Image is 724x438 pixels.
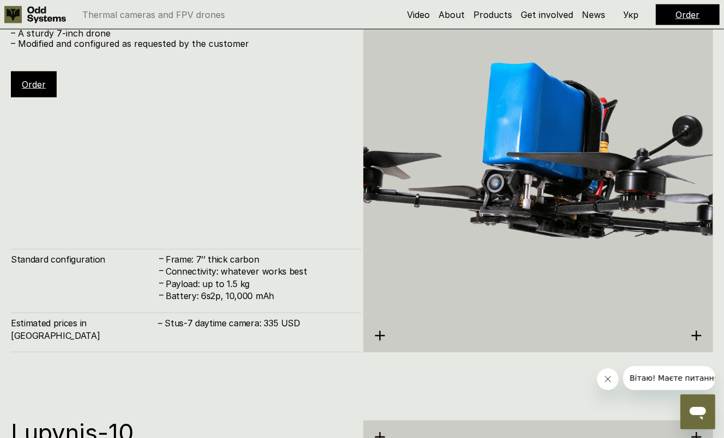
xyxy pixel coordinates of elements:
h4: – Stus-7 daytime camera: 335 USD [158,317,350,329]
h4: Payload: up to 1.5 kg [166,278,350,290]
h4: – [159,265,163,277]
iframe: Close message [597,368,619,390]
p: – Modified and configured as requested by the customer [11,39,350,49]
h4: – [159,277,163,289]
h4: Estimated prices in [GEOGRAPHIC_DATA] [11,317,158,342]
a: About [439,9,465,20]
p: – A sturdy 7-inch drone [11,28,350,39]
p: Thermal cameras and FPV drones [82,10,225,19]
h4: Frame: 7’’ thick carbon [166,253,350,265]
h4: – [159,253,163,265]
a: Products [473,9,512,20]
p: Укр [623,10,638,19]
a: News [582,9,605,20]
a: Get involved [521,9,573,20]
a: Order [676,9,700,20]
span: Вітаю! Маєте питання? [7,8,100,16]
iframe: Message from company [623,366,715,390]
iframe: Button to launch messaging window [680,394,715,429]
a: Video [407,9,430,20]
h4: Battery: 6s2p, 10,000 mAh [166,290,350,302]
h4: – [159,289,163,301]
h4: Connectivity: whatever works best [166,265,350,277]
h4: Standard configuration [11,253,158,265]
a: Order [22,79,46,90]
